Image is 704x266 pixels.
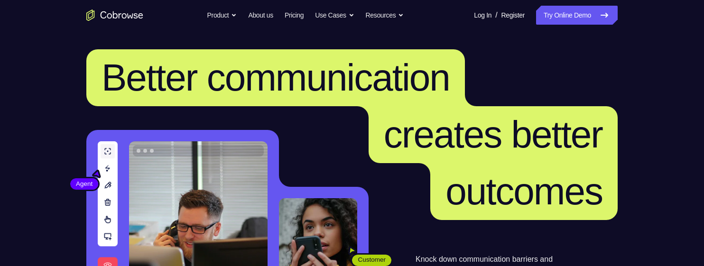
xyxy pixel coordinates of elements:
[384,113,602,156] span: creates better
[366,6,404,25] button: Resources
[495,9,497,21] span: /
[248,6,273,25] a: About us
[474,6,491,25] a: Log In
[207,6,237,25] button: Product
[86,9,143,21] a: Go to the home page
[445,170,602,212] span: outcomes
[285,6,304,25] a: Pricing
[102,56,450,99] span: Better communication
[315,6,354,25] button: Use Cases
[501,6,525,25] a: Register
[536,6,618,25] a: Try Online Demo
